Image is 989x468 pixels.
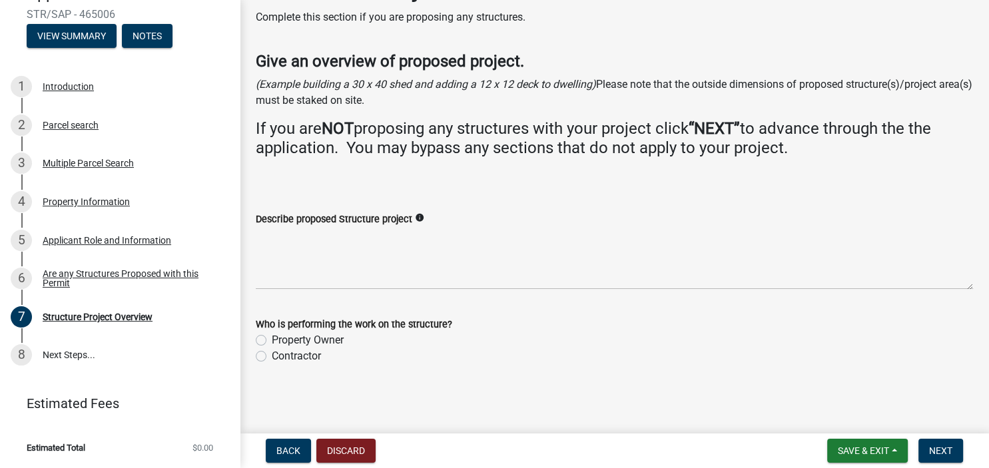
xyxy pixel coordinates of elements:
[43,158,134,168] div: Multiple Parcel Search
[322,119,354,138] strong: NOT
[43,269,218,288] div: Are any Structures Proposed with this Permit
[266,439,311,463] button: Back
[11,230,32,251] div: 5
[689,119,740,138] strong: “NEXT”
[918,439,963,463] button: Next
[415,213,424,222] i: info
[11,76,32,97] div: 1
[27,443,85,452] span: Estimated Total
[43,120,99,130] div: Parcel search
[256,52,524,71] strong: Give an overview of proposed project.
[276,445,300,456] span: Back
[43,197,130,206] div: Property Information
[43,236,171,245] div: Applicant Role and Information
[316,439,376,463] button: Discard
[27,32,117,43] wm-modal-confirm: Summary
[27,24,117,48] button: View Summary
[929,445,952,456] span: Next
[11,191,32,212] div: 4
[122,32,172,43] wm-modal-confirm: Notes
[256,77,973,109] p: Please note that the outside dimensions of proposed structure(s)/project area(s) must be staked o...
[272,348,321,364] label: Contractor
[11,268,32,289] div: 6
[27,8,213,21] span: STR/SAP - 465006
[256,119,973,158] h4: If you are proposing any structures with your project click to advance through the the applicatio...
[11,344,32,365] div: 8
[43,312,153,322] div: Structure Project Overview
[11,390,218,417] a: Estimated Fees
[11,115,32,136] div: 2
[11,152,32,174] div: 3
[11,306,32,328] div: 7
[838,445,889,456] span: Save & Exit
[43,82,94,91] div: Introduction
[192,443,213,452] span: $0.00
[256,9,571,25] p: Complete this section if you are proposing any structures.
[256,215,412,224] label: Describe proposed Structure project
[256,320,452,330] label: Who is performing the work on the structure?
[122,24,172,48] button: Notes
[272,332,344,348] label: Property Owner
[827,439,908,463] button: Save & Exit
[256,78,596,91] i: (Example building a 30 x 40 shed and adding a 12 x 12 deck to dwelling)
